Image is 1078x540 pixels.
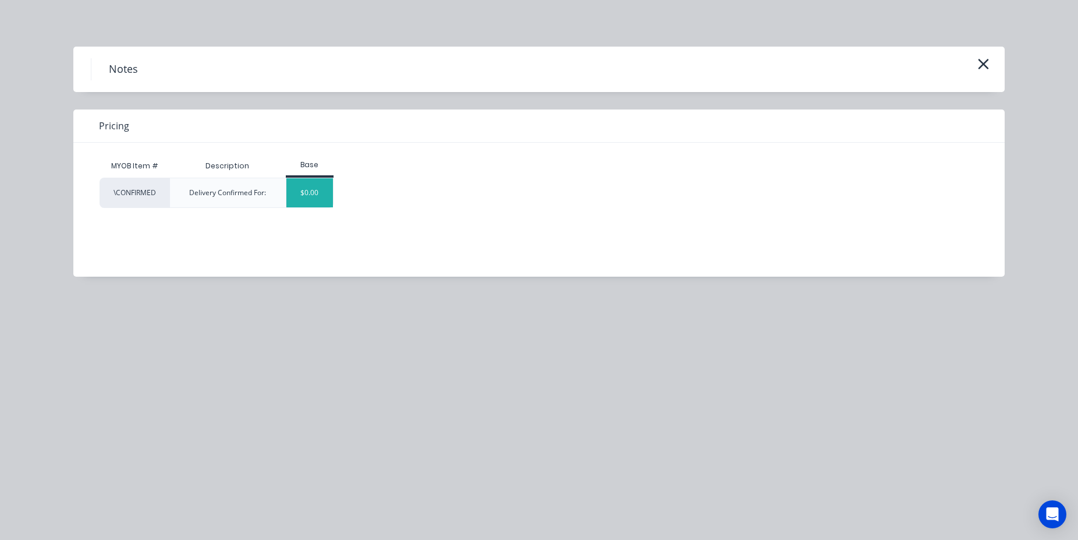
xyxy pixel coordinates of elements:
[286,178,334,207] div: $0.00
[1038,500,1066,528] div: Open Intercom Messenger
[100,154,169,178] div: MYOB Item #
[99,119,129,133] span: Pricing
[100,178,169,208] div: \CONFIRMED
[91,58,155,80] h4: Notes
[196,151,258,181] div: Description
[286,160,334,170] div: Base
[189,188,266,198] div: Delivery Confirmed For:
